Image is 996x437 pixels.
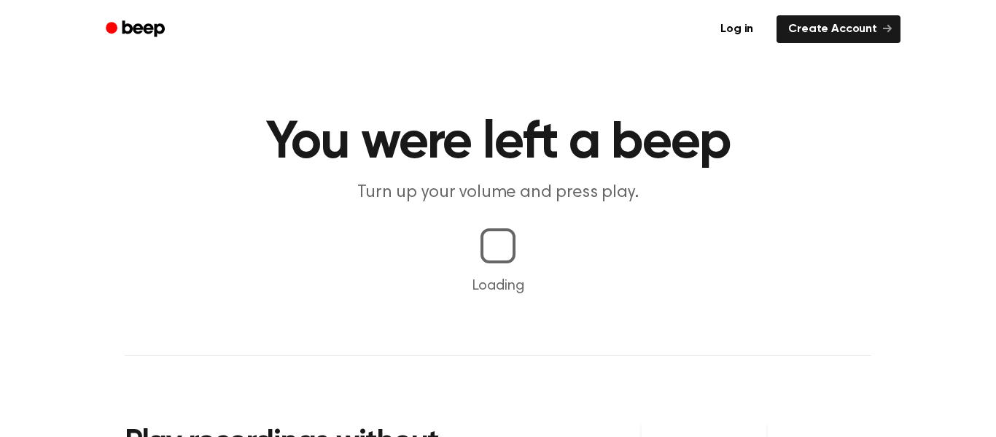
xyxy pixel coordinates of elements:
[96,15,178,44] a: Beep
[706,12,768,46] a: Log in
[17,275,979,297] p: Loading
[218,181,778,205] p: Turn up your volume and press play.
[777,15,900,43] a: Create Account
[125,117,871,169] h1: You were left a beep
